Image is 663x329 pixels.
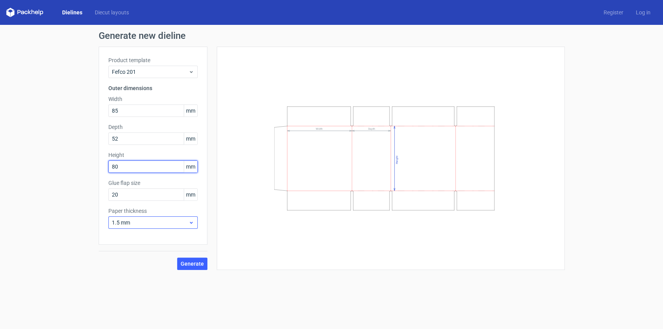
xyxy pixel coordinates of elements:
a: Log in [630,9,657,16]
button: Generate [177,258,207,270]
label: Glue flap size [108,179,198,187]
text: Depth [368,127,375,131]
label: Height [108,151,198,159]
h3: Outer dimensions [108,84,198,92]
span: Generate [181,261,204,266]
span: mm [184,161,197,172]
a: Diecut layouts [89,9,135,16]
label: Paper thickness [108,207,198,215]
label: Depth [108,123,198,131]
span: Fefco 201 [112,68,188,76]
h1: Generate new dieline [99,31,565,40]
label: Product template [108,56,198,64]
span: 1.5 mm [112,219,188,226]
span: mm [184,133,197,144]
span: mm [184,189,197,200]
a: Register [597,9,630,16]
label: Width [108,95,198,103]
text: Height [395,156,398,164]
span: mm [184,105,197,117]
a: Dielines [56,9,89,16]
text: Width [315,127,322,131]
